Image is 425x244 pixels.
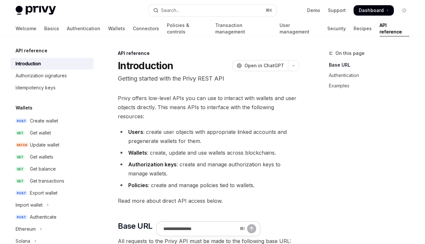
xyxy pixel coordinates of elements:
[128,129,143,135] strong: Users
[10,151,94,163] a: GETGet wallets
[10,82,94,94] a: Idempotency keys
[128,149,147,156] strong: Wallets
[354,21,372,36] a: Recipes
[10,175,94,187] a: GETGet transactions
[10,199,94,211] button: Toggle Import wallet section
[128,182,148,188] strong: Policies
[380,21,409,36] a: API reference
[30,153,53,161] div: Get wallets
[133,21,159,36] a: Connectors
[10,70,94,82] a: Authorization signatures
[16,84,56,92] div: Idempotency keys
[118,50,299,57] div: API reference
[16,167,25,172] span: GET
[359,7,384,14] span: Dashboard
[232,60,288,71] button: Open in ChatGPT
[16,60,41,68] div: Introduction
[329,81,415,91] a: Examples
[16,225,36,233] div: Ethereum
[16,155,25,160] span: GET
[30,117,58,125] div: Create wallet
[399,5,409,16] button: Toggle dark mode
[16,215,27,220] span: POST
[118,60,173,71] h1: Introduction
[16,6,56,15] img: light logo
[118,127,299,146] li: : create user objects with appropriate linked accounts and pregenerate wallets for them.
[30,177,64,185] div: Get transactions
[16,131,25,135] span: GET
[30,165,56,173] div: Get balance
[215,21,272,36] a: Transaction management
[30,129,51,137] div: Get wallet
[307,7,320,14] a: Demo
[161,6,179,14] div: Search...
[354,5,394,16] a: Dashboard
[16,179,25,184] span: GET
[244,62,284,69] span: Open in ChatGPT
[16,143,29,148] span: PATCH
[10,187,94,199] a: POSTExport wallet
[16,47,47,55] h5: API reference
[108,21,125,36] a: Wallets
[118,160,299,178] li: : create and manage authorization keys to manage wallets.
[128,161,177,168] strong: Authorization keys
[30,141,59,149] div: Update wallet
[10,115,94,127] a: POSTCreate wallet
[10,211,94,223] a: POSTAuthenticate
[16,21,36,36] a: Welcome
[118,94,299,121] span: Privy offers low-level APIs you can use to interact with wallets and user objects directly. This ...
[16,119,27,123] span: POST
[335,49,365,57] span: On this page
[16,201,43,209] div: Import wallet
[10,58,94,70] a: Introduction
[118,196,299,205] span: Read more about direct API access below.
[118,148,299,157] li: : create, update and use wallets across blockchains.
[167,21,207,36] a: Policies & controls
[149,5,277,16] button: Open search
[16,72,67,80] div: Authorization signatures
[266,8,272,13] span: ⌘ K
[10,139,94,151] a: PATCHUpdate wallet
[30,213,56,221] div: Authenticate
[329,70,415,81] a: Authentication
[16,104,32,112] h5: Wallets
[118,181,299,190] li: : create and manage policies tied to wallets.
[10,223,94,235] button: Toggle Ethereum section
[16,191,27,196] span: POST
[118,74,299,83] p: Getting started with the Privy REST API
[10,127,94,139] a: GETGet wallet
[163,222,237,236] input: Ask a question...
[329,60,415,70] a: Base URL
[327,21,346,36] a: Security
[44,21,59,36] a: Basics
[10,163,94,175] a: GETGet balance
[67,21,100,36] a: Authentication
[280,21,319,36] a: User management
[30,189,57,197] div: Export wallet
[328,7,346,14] a: Support
[247,224,256,233] button: Send message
